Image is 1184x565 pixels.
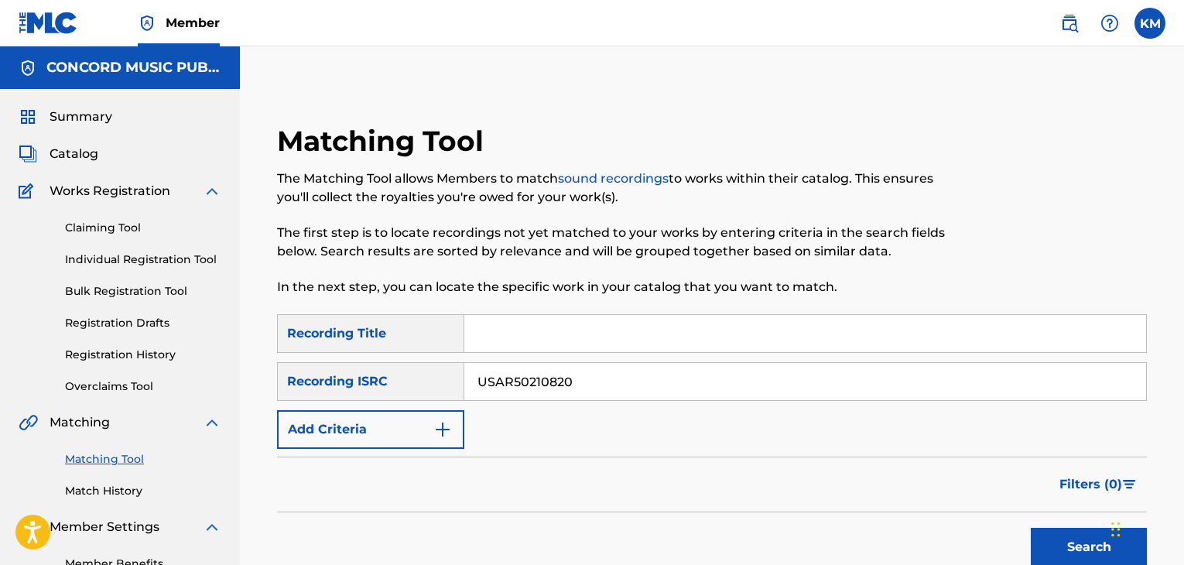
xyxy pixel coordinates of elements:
[19,145,37,163] img: Catalog
[19,518,37,536] img: Member Settings
[19,12,78,34] img: MLC Logo
[1050,465,1147,504] button: Filters (0)
[1123,480,1136,489] img: filter
[1141,352,1184,477] iframe: Resource Center
[65,347,221,363] a: Registration History
[1059,475,1122,494] span: Filters ( 0 )
[433,420,452,439] img: 9d2ae6d4665cec9f34b9.svg
[1107,491,1184,565] iframe: Chat Widget
[50,108,112,126] span: Summary
[46,59,221,77] h5: CONCORD MUSIC PUBLISHING LLC
[19,413,38,432] img: Matching
[50,182,170,200] span: Works Registration
[65,283,221,300] a: Bulk Registration Tool
[19,108,112,126] a: SummarySummary
[558,171,669,186] a: sound recordings
[277,278,946,296] p: In the next step, you can locate the specific work in your catalog that you want to match.
[1111,506,1121,553] div: Drag
[277,224,946,261] p: The first step is to locate recordings not yet matched to your works by entering criteria in the ...
[203,518,221,536] img: expand
[203,182,221,200] img: expand
[50,518,159,536] span: Member Settings
[1134,8,1165,39] div: User Menu
[1094,8,1125,39] div: Help
[19,108,37,126] img: Summary
[277,124,491,159] h2: Matching Tool
[50,413,110,432] span: Matching
[65,378,221,395] a: Overclaims Tool
[1054,8,1085,39] a: Public Search
[203,413,221,432] img: expand
[65,252,221,268] a: Individual Registration Tool
[138,14,156,33] img: Top Rightsholder
[277,169,946,207] p: The Matching Tool allows Members to match to works within their catalog. This ensures you'll coll...
[19,59,37,77] img: Accounts
[65,451,221,467] a: Matching Tool
[277,410,464,449] button: Add Criteria
[19,182,39,200] img: Works Registration
[65,220,221,236] a: Claiming Tool
[19,145,98,163] a: CatalogCatalog
[50,145,98,163] span: Catalog
[65,483,221,499] a: Match History
[65,315,221,331] a: Registration Drafts
[1060,14,1079,33] img: search
[166,14,220,32] span: Member
[1100,14,1119,33] img: help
